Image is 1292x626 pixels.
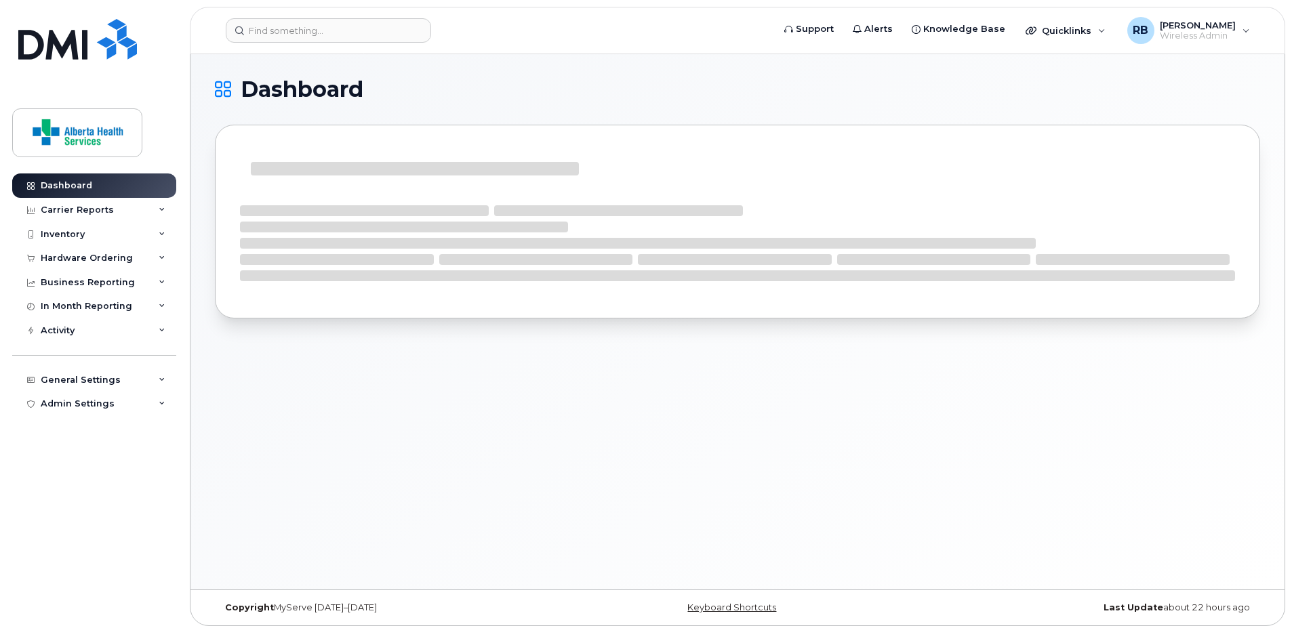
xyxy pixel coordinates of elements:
[1104,602,1163,612] strong: Last Update
[241,79,363,100] span: Dashboard
[687,602,776,612] a: Keyboard Shortcuts
[215,602,563,613] div: MyServe [DATE]–[DATE]
[225,602,274,612] strong: Copyright
[912,602,1260,613] div: about 22 hours ago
